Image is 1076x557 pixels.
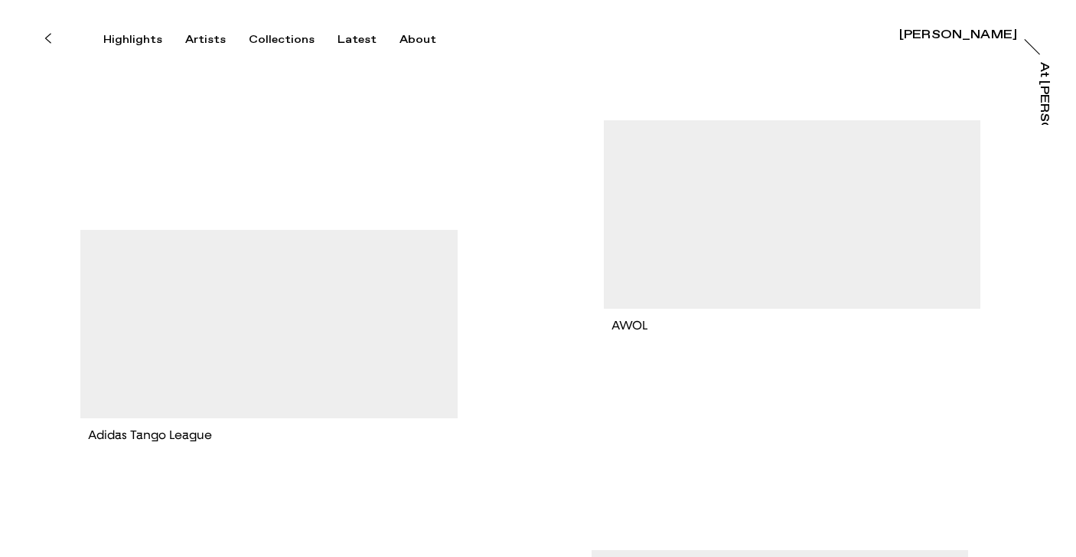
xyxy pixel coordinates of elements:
div: Latest [337,33,377,47]
button: About [399,33,459,47]
h2: Adidas Tango League [80,418,457,444]
div: Highlights [103,33,162,47]
button: Collections [249,33,337,47]
a: At [PERSON_NAME] [1035,62,1050,125]
div: About [399,33,436,47]
div: At [PERSON_NAME] [1038,62,1050,199]
h2: AWOL [604,309,980,335]
button: Artists [185,33,249,47]
button: Latest [337,33,399,47]
div: Artists [185,33,226,47]
div: Collections [249,33,315,47]
button: Highlights [103,33,185,47]
a: [PERSON_NAME] [899,29,1017,44]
